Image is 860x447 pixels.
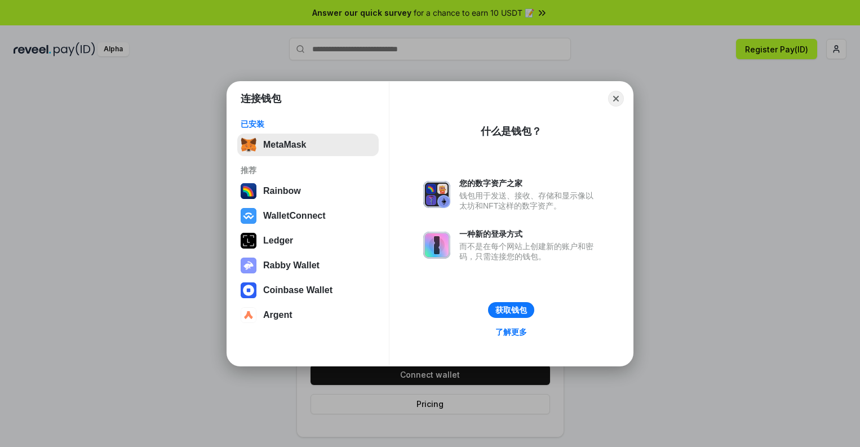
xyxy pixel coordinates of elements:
button: MetaMask [237,134,379,156]
div: Rainbow [263,186,301,196]
div: WalletConnect [263,211,326,221]
div: 钱包用于发送、接收、存储和显示像以太坊和NFT这样的数字资产。 [459,191,599,211]
img: svg+xml,%3Csvg%20xmlns%3D%22http%3A%2F%2Fwww.w3.org%2F2000%2Fsvg%22%20width%3D%2228%22%20height%3... [241,233,256,249]
img: svg+xml,%3Csvg%20xmlns%3D%22http%3A%2F%2Fwww.w3.org%2F2000%2Fsvg%22%20fill%3D%22none%22%20viewBox... [241,258,256,273]
img: svg+xml,%3Csvg%20width%3D%2228%22%20height%3D%2228%22%20viewBox%3D%220%200%2028%2028%22%20fill%3D... [241,282,256,298]
img: svg+xml,%3Csvg%20fill%3D%22none%22%20height%3D%2233%22%20viewBox%3D%220%200%2035%2033%22%20width%... [241,137,256,153]
div: Rabby Wallet [263,260,320,271]
img: svg+xml,%3Csvg%20xmlns%3D%22http%3A%2F%2Fwww.w3.org%2F2000%2Fsvg%22%20fill%3D%22none%22%20viewBox... [423,232,450,259]
div: Ledger [263,236,293,246]
img: svg+xml,%3Csvg%20width%3D%2228%22%20height%3D%2228%22%20viewBox%3D%220%200%2028%2028%22%20fill%3D... [241,307,256,323]
div: Argent [263,310,292,320]
div: 而不是在每个网站上创建新的账户和密码，只需连接您的钱包。 [459,241,599,262]
div: 什么是钱包？ [481,125,542,138]
div: 您的数字资产之家 [459,178,599,188]
button: Rainbow [237,180,379,202]
a: 了解更多 [489,325,534,339]
button: Ledger [237,229,379,252]
button: Argent [237,304,379,326]
button: Rabby Wallet [237,254,379,277]
h1: 连接钱包 [241,92,281,105]
button: WalletConnect [237,205,379,227]
div: Coinbase Wallet [263,285,333,295]
img: svg+xml,%3Csvg%20width%3D%2228%22%20height%3D%2228%22%20viewBox%3D%220%200%2028%2028%22%20fill%3D... [241,208,256,224]
button: Coinbase Wallet [237,279,379,302]
img: svg+xml,%3Csvg%20width%3D%22120%22%20height%3D%22120%22%20viewBox%3D%220%200%20120%20120%22%20fil... [241,183,256,199]
div: 已安装 [241,119,375,129]
div: 一种新的登录方式 [459,229,599,239]
button: 获取钱包 [488,302,534,318]
div: 推荐 [241,165,375,175]
img: svg+xml,%3Csvg%20xmlns%3D%22http%3A%2F%2Fwww.w3.org%2F2000%2Fsvg%22%20fill%3D%22none%22%20viewBox... [423,181,450,208]
div: 获取钱包 [495,305,527,315]
div: 了解更多 [495,327,527,337]
button: Close [608,91,624,107]
div: MetaMask [263,140,306,150]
